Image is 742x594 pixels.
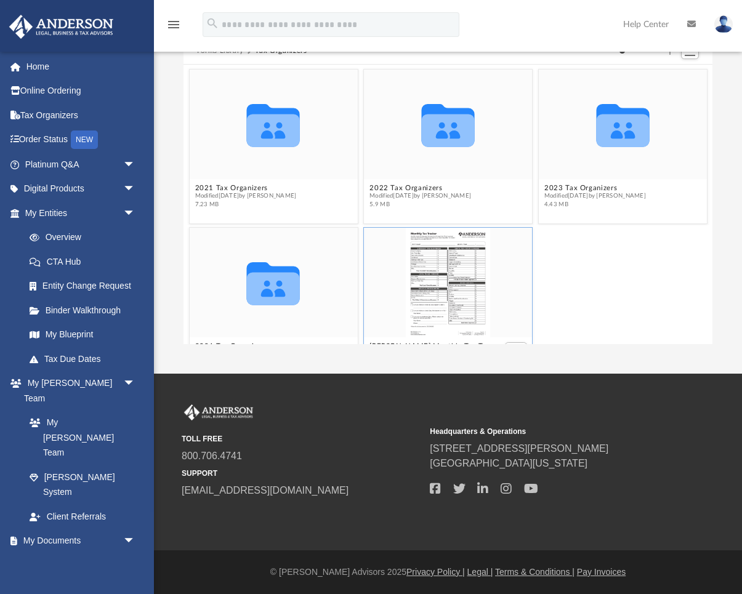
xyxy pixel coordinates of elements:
span: Modified [DATE] by [PERSON_NAME] [369,192,471,200]
a: My [PERSON_NAME] Teamarrow_drop_down [9,371,148,411]
a: My Blueprint [17,323,148,347]
small: Headquarters & Operations [430,426,669,437]
a: Client Referrals [17,504,148,529]
span: Modified [DATE] by [PERSON_NAME] [195,192,296,200]
img: Anderson Advisors Platinum Portal [6,15,117,39]
a: Entity Change Request [17,274,154,299]
a: [EMAIL_ADDRESS][DOMAIN_NAME] [182,485,349,496]
a: Binder Walkthrough [17,298,154,323]
a: My Documentsarrow_drop_down [9,529,148,553]
i: menu [166,17,181,32]
span: Modified [DATE] by [PERSON_NAME] [544,192,646,200]
i: search [206,17,219,30]
a: Tax Due Dates [17,347,154,371]
span: 4.43 MB [544,200,646,208]
span: 5.9 MB [369,200,471,208]
button: 2024 Tax Organizers [195,342,296,350]
a: [STREET_ADDRESS][PERSON_NAME] [430,443,608,454]
a: menu [166,23,181,32]
div: grid [183,65,713,344]
a: Pay Invoices [577,567,626,577]
a: 800.706.4741 [182,451,242,461]
a: [GEOGRAPHIC_DATA][US_STATE] [430,458,587,468]
a: CTA Hub [17,249,154,274]
span: arrow_drop_down [123,201,148,226]
span: arrow_drop_down [123,177,148,202]
a: Platinum Q&Aarrow_drop_down [9,152,154,177]
div: © [PERSON_NAME] Advisors 2025 [154,566,742,579]
a: Online Ordering [9,79,154,103]
a: Home [9,54,154,79]
a: My Entitiesarrow_drop_down [9,201,154,225]
button: 2023 Tax Organizers [544,184,646,192]
span: arrow_drop_down [123,371,148,396]
a: Digital Productsarrow_drop_down [9,177,154,201]
img: Anderson Advisors Platinum Portal [182,404,256,420]
a: Tax Organizers [9,103,154,127]
span: 7.23 MB [195,200,296,208]
span: arrow_drop_down [123,152,148,177]
a: [PERSON_NAME] System [17,465,148,504]
a: Overview [17,225,154,250]
button: 2022 Tax Organizers [369,184,471,192]
a: Order StatusNEW [9,127,154,153]
button: [PERSON_NAME] Monthly Tax Tracker.pdf [369,342,502,350]
button: More options [505,342,527,355]
button: 2021 Tax Organizers [195,184,296,192]
small: SUPPORT [182,468,421,479]
a: Legal | [467,567,493,577]
a: My [PERSON_NAME] Team [17,411,142,465]
div: NEW [71,130,98,149]
a: Terms & Conditions | [495,567,575,577]
small: TOLL FREE [182,433,421,444]
span: arrow_drop_down [123,529,148,554]
a: Privacy Policy | [406,567,465,577]
img: User Pic [714,15,733,33]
